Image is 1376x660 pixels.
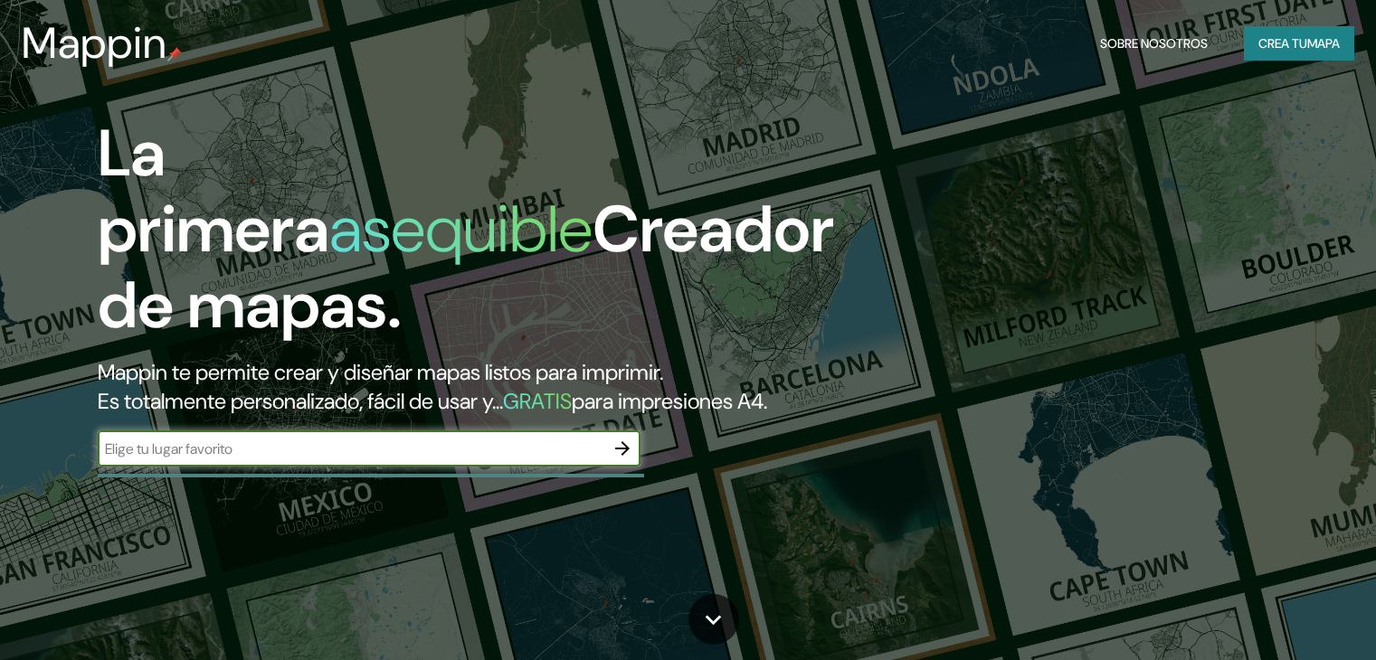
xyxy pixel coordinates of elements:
[572,387,767,415] font: para impresiones A4.
[98,438,604,459] input: Elige tu lugar favorito
[1258,35,1307,52] font: Crea tu
[329,187,593,271] font: asequible
[1244,26,1354,61] button: Crea tumapa
[98,387,503,415] font: Es totalmente personalizado, fácil de usar y...
[1093,26,1215,61] button: Sobre nosotros
[1100,35,1208,52] font: Sobre nosotros
[98,111,329,271] font: La primera
[1307,35,1340,52] font: mapa
[503,387,572,415] font: GRATIS
[22,14,167,71] font: Mappin
[98,187,834,347] font: Creador de mapas.
[167,47,182,61] img: pin de mapeo
[98,358,663,386] font: Mappin te permite crear y diseñar mapas listos para imprimir.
